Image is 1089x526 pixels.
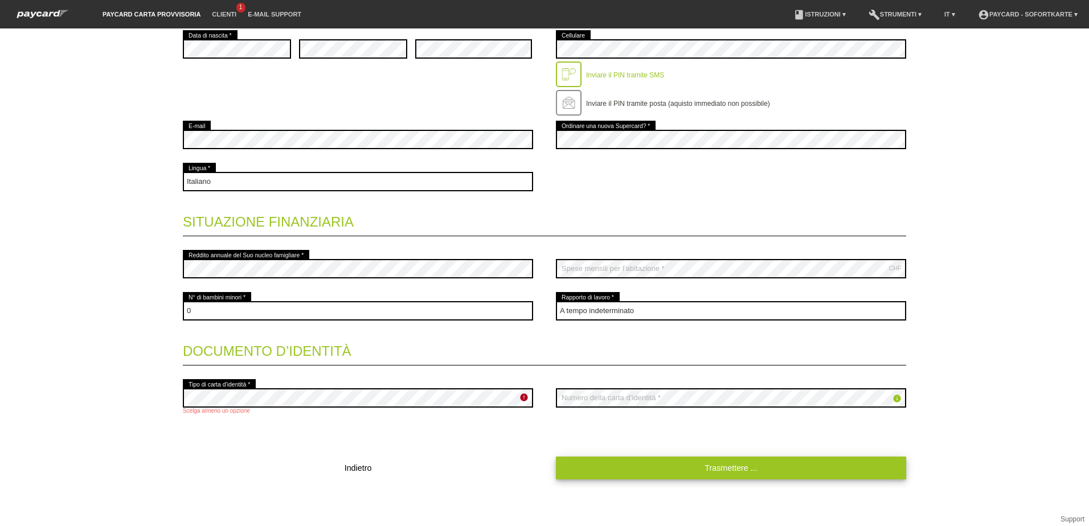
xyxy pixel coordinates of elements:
[206,11,242,18] a: Clienti
[11,13,74,22] a: paycard Sofortkarte
[519,393,529,402] i: error
[183,408,533,414] div: Scelga almeno un opzione
[893,395,902,405] a: info
[183,332,906,365] legend: Documento d’identità
[11,8,74,20] img: paycard Sofortkarte
[978,9,989,20] i: account_circle
[556,457,906,479] a: Trasmettere ...
[869,9,880,20] i: build
[97,11,206,18] a: paycard carta provvisoria
[893,394,902,403] i: info
[972,11,1083,18] a: account_circlepaycard - Sofortkarte ▾
[863,11,927,18] a: buildStrumenti ▾
[889,265,902,272] div: CHF
[236,3,245,13] span: 1
[788,11,851,18] a: bookIstruzioni ▾
[586,71,664,79] label: Inviare il PIN tramite SMS
[793,9,805,20] i: book
[242,11,307,18] a: E-mail Support
[183,457,533,479] button: Indietro
[586,100,770,108] label: Inviare il PIN tramite posta (aquisto immediato non possibile)
[1061,515,1084,523] a: Support
[183,203,906,236] legend: Situazione finanziaria
[345,463,372,472] span: Indietro
[939,11,961,18] a: IT ▾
